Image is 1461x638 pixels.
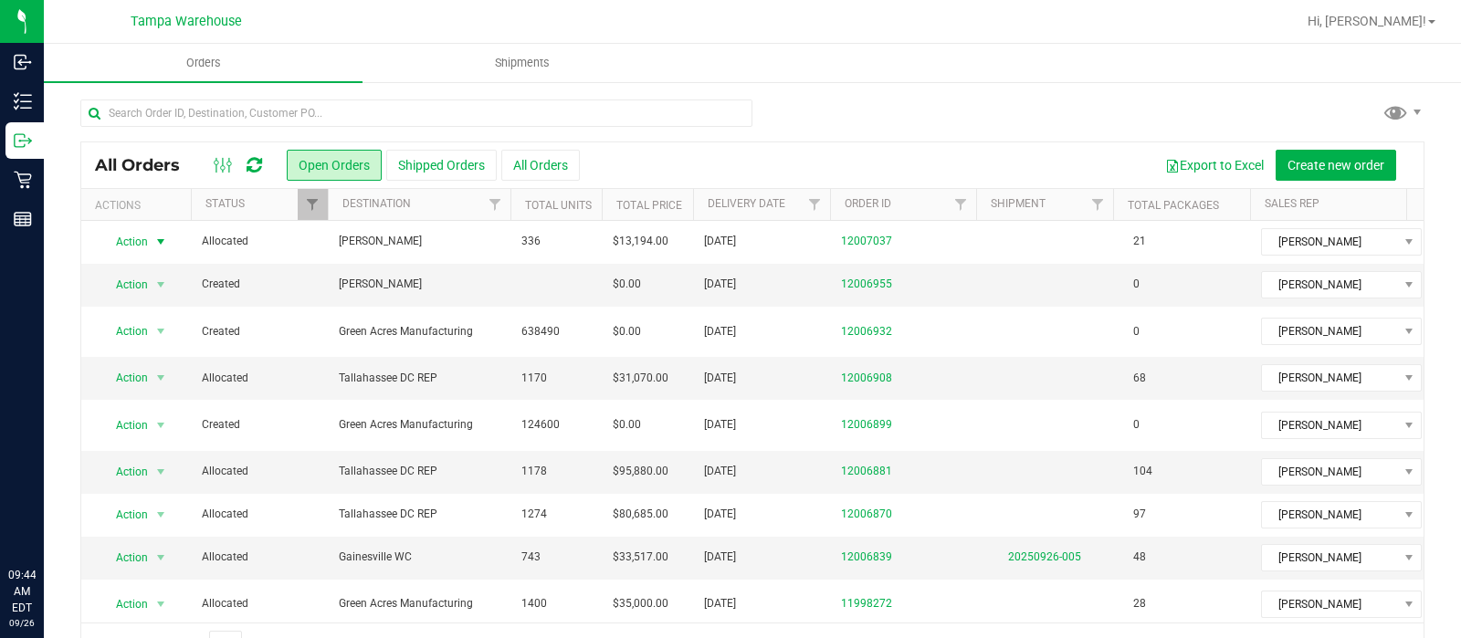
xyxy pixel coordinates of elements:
span: 743 [521,549,541,566]
span: Allocated [202,506,317,523]
span: [PERSON_NAME] [1262,365,1398,391]
span: Created [202,323,317,340]
a: Status [205,197,245,210]
span: 68 [1124,365,1155,392]
span: [DATE] [704,506,736,523]
span: Tallahassee DC REP [339,463,499,480]
span: Action [100,591,149,617]
span: 0 [1124,319,1149,345]
a: Total Packages [1128,199,1219,212]
a: Filter [1403,189,1433,220]
iframe: Resource center [18,492,73,547]
span: $0.00 [613,276,641,293]
span: select [150,229,173,255]
span: Allocated [202,370,317,387]
a: 12006839 [841,549,892,566]
span: Tallahassee DC REP [339,370,499,387]
a: Filter [298,189,328,220]
span: Shipments [470,55,574,71]
span: 638490 [521,323,560,340]
span: Action [100,459,149,485]
span: 336 [521,233,541,250]
input: Search Order ID, Destination, Customer PO... [80,99,752,127]
inline-svg: Inventory [14,92,32,110]
a: 12006899 [841,416,892,434]
span: [DATE] [704,595,736,612]
a: 12006870 [841,506,892,523]
span: $80,685.00 [613,506,668,523]
button: Create new order [1276,150,1396,181]
span: Allocated [202,549,317,566]
span: Hi, [PERSON_NAME]! [1308,14,1426,28]
span: Action [100,502,149,528]
span: 1400 [521,595,547,612]
span: select [150,319,173,344]
span: All Orders [95,155,198,175]
span: 104 [1124,458,1161,485]
div: Actions [95,199,184,212]
span: Green Acres Manufacturing [339,416,499,434]
inline-svg: Inbound [14,53,32,71]
a: Filter [480,189,510,220]
span: $33,517.00 [613,549,668,566]
span: 124600 [521,416,560,434]
span: [PERSON_NAME] [1262,319,1398,344]
span: Allocated [202,595,317,612]
a: Delivery Date [708,197,785,210]
span: [DATE] [704,233,736,250]
span: [DATE] [704,370,736,387]
button: Export to Excel [1153,150,1276,181]
a: Shipments [363,44,681,82]
span: select [150,545,173,570]
span: [PERSON_NAME] [1262,413,1398,438]
span: [DATE] [704,463,736,480]
p: 09/26 [8,616,36,630]
span: select [150,591,173,617]
span: [DATE] [704,323,736,340]
span: Orders [162,55,246,71]
a: 12007037 [841,233,892,250]
a: Shipment [991,197,1046,210]
span: Tampa Warehouse [131,14,242,29]
a: Filter [1083,189,1113,220]
span: select [150,413,173,438]
span: Allocated [202,233,317,250]
a: 12006955 [841,276,892,293]
inline-svg: Retail [14,171,32,189]
span: $13,194.00 [613,233,668,250]
span: 1274 [521,506,547,523]
span: Action [100,413,149,438]
span: [PERSON_NAME] [339,233,499,250]
span: Action [100,229,149,255]
span: $35,000.00 [613,595,668,612]
a: Destination [342,197,411,210]
span: 0 [1124,412,1149,438]
span: [DATE] [704,549,736,566]
span: 97 [1124,501,1155,528]
span: Created [202,416,317,434]
a: Orders [44,44,363,82]
a: 11998272 [841,595,892,612]
span: $31,070.00 [613,370,668,387]
a: Total Units [525,199,592,212]
span: [DATE] [704,416,736,434]
span: select [150,459,173,485]
span: select [150,365,173,391]
span: Create new order [1288,158,1384,173]
span: $0.00 [613,416,641,434]
span: Created [202,276,317,293]
a: 12006908 [841,370,892,387]
span: Gainesville WC [339,549,499,566]
span: Action [100,319,149,344]
p: 09:44 AM EDT [8,567,36,616]
span: [PERSON_NAME] [339,276,499,293]
span: 48 [1124,544,1155,570]
span: 21 [1124,228,1155,255]
span: select [150,272,173,298]
span: $0.00 [613,323,641,340]
span: [PERSON_NAME] [1262,502,1398,528]
span: select [150,502,173,528]
span: [PERSON_NAME] [1262,459,1398,485]
inline-svg: Outbound [14,131,32,150]
span: Action [100,545,149,570]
